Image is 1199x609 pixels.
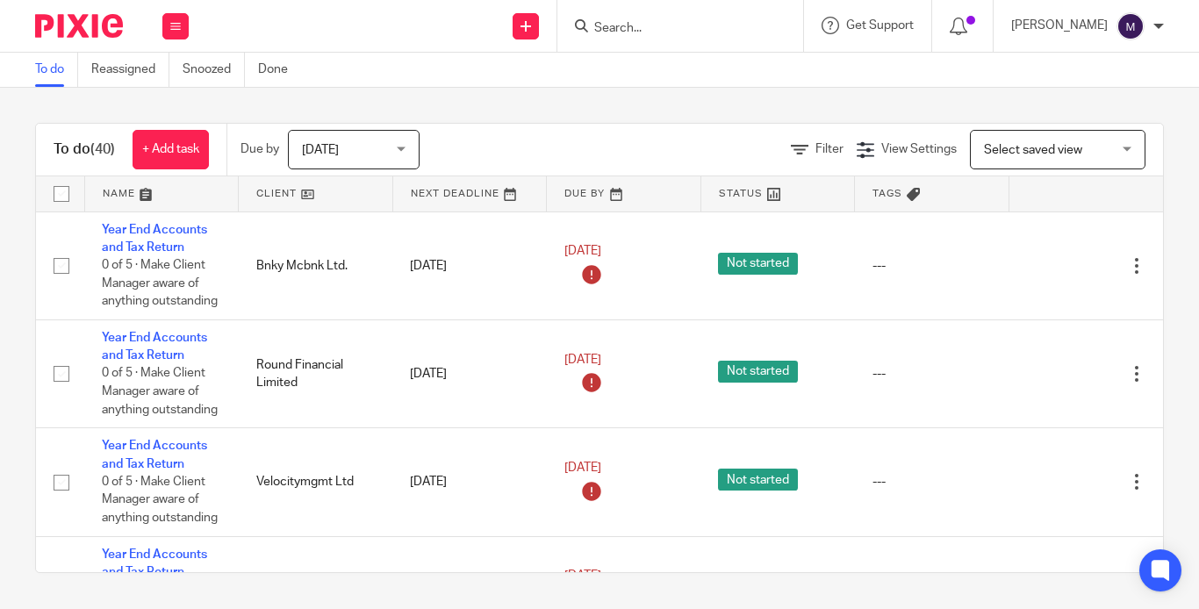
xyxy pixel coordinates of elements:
[564,462,601,474] span: [DATE]
[91,53,169,87] a: Reassigned
[239,211,393,319] td: Bnky Mcbnk Ltd.
[102,368,218,416] span: 0 of 5 · Make Client Manager aware of anything outstanding
[239,319,393,427] td: Round Financial Limited
[718,253,798,275] span: Not started
[564,570,601,583] span: [DATE]
[102,332,207,362] a: Year End Accounts and Tax Return
[1116,12,1145,40] img: svg%3E
[239,428,393,536] td: Velocitymgmt Ltd
[846,19,914,32] span: Get Support
[984,144,1082,156] span: Select saved view
[718,469,798,491] span: Not started
[392,428,547,536] td: [DATE]
[102,548,207,578] a: Year End Accounts and Tax Return
[718,361,798,383] span: Not started
[35,53,78,87] a: To do
[872,365,992,383] div: ---
[872,189,902,198] span: Tags
[183,53,245,87] a: Snoozed
[90,142,115,156] span: (40)
[258,53,301,87] a: Done
[815,143,844,155] span: Filter
[302,144,339,156] span: [DATE]
[241,140,279,158] p: Due by
[35,14,123,38] img: Pixie
[392,211,547,319] td: [DATE]
[133,130,209,169] a: + Add task
[102,440,207,469] a: Year End Accounts and Tax Return
[392,319,547,427] td: [DATE]
[54,140,115,159] h1: To do
[1011,17,1108,34] p: [PERSON_NAME]
[872,257,992,275] div: ---
[102,259,218,307] span: 0 of 5 · Make Client Manager aware of anything outstanding
[564,246,601,258] span: [DATE]
[881,143,957,155] span: View Settings
[102,476,218,524] span: 0 of 5 · Make Client Manager aware of anything outstanding
[872,473,992,491] div: ---
[564,354,601,366] span: [DATE]
[102,224,207,254] a: Year End Accounts and Tax Return
[592,21,750,37] input: Search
